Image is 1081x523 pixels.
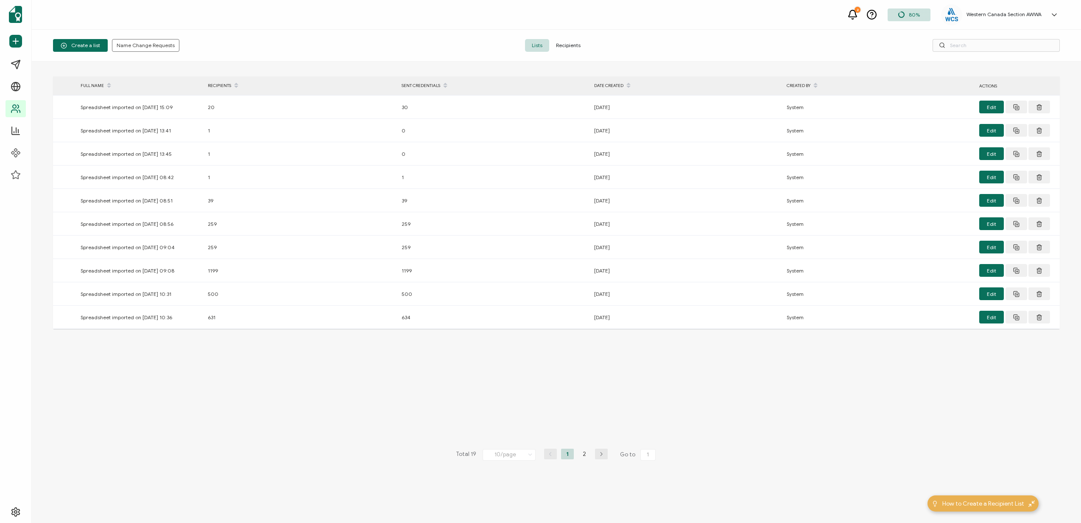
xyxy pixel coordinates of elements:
div: 1199 [204,266,397,276]
span: Lists [525,39,549,52]
span: Total 19 [456,449,476,461]
div: [DATE] [590,149,782,159]
div: 39 [204,196,397,205]
div: 0 [397,149,590,159]
img: minimize-icon.svg [1028,501,1035,507]
button: Edit [979,171,1004,183]
div: RECIPIENTS [204,79,397,93]
img: sertifier-logomark-colored.svg [9,6,22,23]
div: 500 [204,289,397,299]
span: How to Create a Recipient List [942,499,1024,508]
div: [DATE] [590,196,782,205]
iframe: Chat Widget [1039,482,1081,523]
button: Edit [979,264,1004,277]
button: Edit [979,311,1004,323]
div: 259 [204,242,397,252]
div: 20 [204,102,397,112]
div: Spreadsheet imported on [DATE] 10:31 [76,289,204,299]
div: [DATE] [590,126,782,135]
div: System [782,126,975,135]
div: System [782,242,975,252]
div: [DATE] [590,219,782,229]
div: System [782,172,975,182]
div: [DATE] [590,172,782,182]
input: Select [483,449,536,461]
div: Spreadsheet imported on [DATE] 09:08 [76,266,204,276]
li: 2 [578,449,591,459]
div: Spreadsheet imported on [DATE] 09:04 [76,242,204,252]
span: 80% [909,11,920,18]
img: eb0530a7-dc53-4dd2-968c-61d1fd0a03d4.png [945,8,958,21]
button: Edit [979,147,1004,160]
div: 631 [204,312,397,322]
div: 1199 [397,266,590,276]
button: Edit [979,241,1004,253]
div: 1 [204,149,397,159]
div: 259 [397,219,590,229]
div: 259 [204,219,397,229]
div: 1 [204,172,397,182]
div: System [782,289,975,299]
div: 1 [204,126,397,135]
button: Edit [979,287,1004,300]
div: Spreadsheet imported on [DATE] 08:51 [76,196,204,205]
div: 30 [397,102,590,112]
div: DATE CREATED [590,79,782,93]
div: [DATE] [590,312,782,322]
div: 634 [397,312,590,322]
div: 1 [397,172,590,182]
button: Edit [979,101,1004,113]
div: SENT CREDENTIALS [397,79,590,93]
div: System [782,266,975,276]
div: 2 [855,7,860,13]
div: System [782,196,975,205]
div: FULL NAME [76,79,204,93]
div: Spreadsheet imported on [DATE] 13:41 [76,126,204,135]
div: Spreadsheet imported on [DATE] 13:45 [76,149,204,159]
div: [DATE] [590,289,782,299]
button: Edit [979,217,1004,230]
div: CREATED BY [782,79,975,93]
button: Edit [979,194,1004,207]
div: System [782,219,975,229]
div: Spreadsheet imported on [DATE] 08:56 [76,219,204,229]
div: 500 [397,289,590,299]
div: [DATE] [590,266,782,276]
button: Create a list [53,39,108,52]
h5: Western Canada Section AWWA [966,11,1042,17]
button: Edit [979,124,1004,137]
div: [DATE] [590,242,782,252]
div: [DATE] [590,102,782,112]
div: System [782,149,975,159]
div: Spreadsheet imported on [DATE] 15:09 [76,102,204,112]
div: 259 [397,242,590,252]
span: Name Change Requests [117,43,175,48]
span: Create a list [61,42,100,49]
div: 39 [397,196,590,205]
input: Search [933,39,1060,52]
span: Recipients [549,39,587,52]
button: Name Change Requests [112,39,179,52]
span: Go to [620,449,657,461]
div: System [782,102,975,112]
div: Spreadsheet imported on [DATE] 08:42 [76,172,204,182]
div: 0 [397,126,590,135]
div: ACTIONS [975,81,1060,91]
div: System [782,312,975,322]
li: 1 [561,449,574,459]
div: Spreadsheet imported on [DATE] 10:36 [76,312,204,322]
